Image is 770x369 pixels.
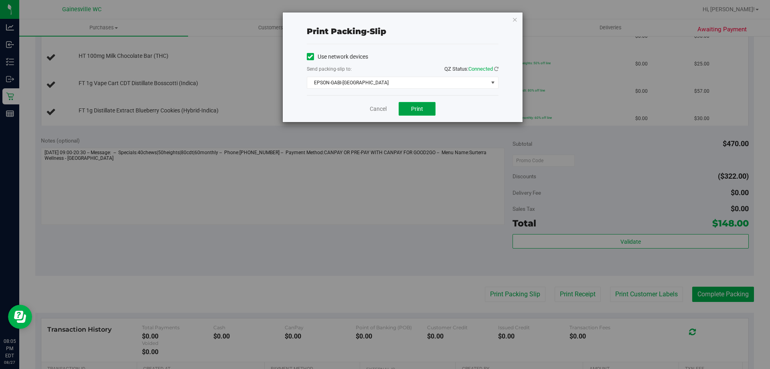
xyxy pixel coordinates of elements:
[307,53,368,61] label: Use network devices
[444,66,498,72] span: QZ Status:
[488,77,498,88] span: select
[307,65,352,73] label: Send packing-slip to:
[8,305,32,329] iframe: Resource center
[468,66,493,72] span: Connected
[370,105,387,113] a: Cancel
[411,106,423,112] span: Print
[307,77,488,88] span: EPSON-GABI-[GEOGRAPHIC_DATA]
[399,102,436,116] button: Print
[307,27,386,36] span: Print packing-slip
